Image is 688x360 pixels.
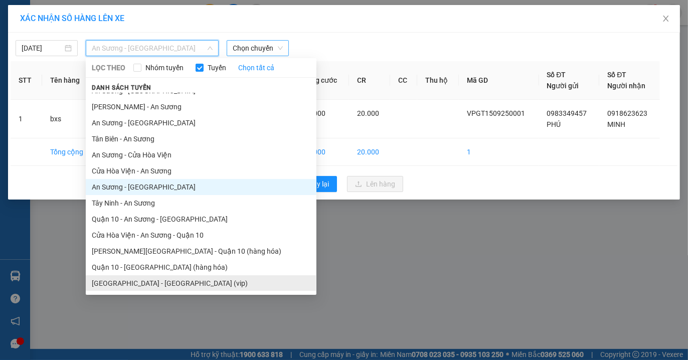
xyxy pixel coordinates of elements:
span: MINH [607,120,625,128]
span: Người gửi [547,82,579,90]
th: CC [390,61,417,100]
span: XÁC NHẬN SỐ HÀNG LÊN XE [20,14,124,23]
span: Quay lại [304,178,329,190]
th: Thu hộ [417,61,459,100]
span: VPGT1509250001 [50,64,105,71]
span: Bến xe [GEOGRAPHIC_DATA] [79,16,135,29]
th: Mã GD [459,61,539,100]
button: Close [652,5,680,33]
li: Cửa Hòa Viện - An Sương [86,163,316,179]
span: 0918623623 [607,109,647,117]
span: 11:16:07 [DATE] [22,73,61,79]
a: Chọn tất cả [238,62,274,73]
td: 1 [459,138,539,166]
li: [GEOGRAPHIC_DATA] - [GEOGRAPHIC_DATA] (vip) [86,275,316,291]
li: An Sương - Cửa Hòa Viện [86,147,316,163]
span: ----------------------------------------- [27,54,123,62]
li: Cửa Hòa Viện - An Sương - Quận 10 [86,227,316,243]
span: Nhóm tuyến [141,62,188,73]
td: bxs [42,100,95,138]
span: 20.000 [357,109,379,117]
th: STT [11,61,42,100]
li: An Sương - [GEOGRAPHIC_DATA] [86,115,316,131]
th: Tên hàng [42,61,95,100]
input: 15/09/2025 [22,43,63,54]
span: 01 Võ Văn Truyện, KP.1, Phường 2 [79,30,138,43]
span: [PERSON_NAME]: [3,65,105,71]
li: Tây Ninh - An Sương [86,195,316,211]
span: down [207,45,213,51]
img: logo [4,6,48,50]
span: Số ĐT [547,71,566,79]
span: close [662,15,670,23]
span: Tuyến [204,62,230,73]
span: VPGT1509250001 [467,109,525,117]
span: 0983349457 [547,109,587,117]
li: [PERSON_NAME][GEOGRAPHIC_DATA] - Quận 10 (hàng hóa) [86,243,316,259]
th: CR [349,61,390,100]
li: Quận 10 - An Sương - [GEOGRAPHIC_DATA] [86,211,316,227]
button: uploadLên hàng [347,176,403,192]
span: LỌC THEO [92,62,125,73]
span: Số ĐT [607,71,626,79]
td: 20.000 [295,138,349,166]
li: Tân Biên - An Sương [86,131,316,147]
td: Tổng cộng [42,138,95,166]
span: An Sương - Tây Ninh [92,41,213,56]
li: An Sương - [GEOGRAPHIC_DATA] [86,179,316,195]
span: PHÚ [547,120,561,128]
span: Chọn chuyến [233,41,283,56]
li: [PERSON_NAME] - An Sương [86,99,316,115]
span: Danh sách tuyến [86,83,157,92]
strong: ĐỒNG PHƯỚC [79,6,137,14]
td: 20.000 [349,138,390,166]
span: Hotline: 19001152 [79,45,123,51]
span: In ngày: [3,73,61,79]
th: Tổng cước [295,61,349,100]
span: Người nhận [607,82,645,90]
li: Quận 10 - [GEOGRAPHIC_DATA] (hàng hóa) [86,259,316,275]
td: 1 [11,100,42,138]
